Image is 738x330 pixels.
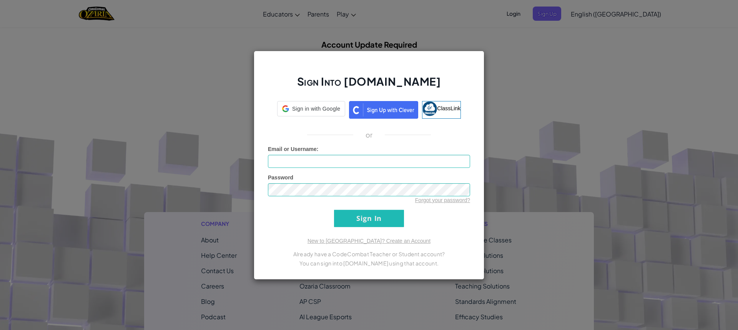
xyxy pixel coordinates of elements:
img: classlink-logo-small.png [422,101,437,116]
div: Sign in with Google [277,101,345,116]
span: Sign in with Google [292,105,340,113]
img: clever_sso_button@2x.png [349,101,418,119]
label: : [268,145,319,153]
h2: Sign Into [DOMAIN_NAME] [268,74,470,96]
p: Already have a CodeCombat Teacher or Student account? [268,249,470,259]
span: Password [268,174,293,181]
a: New to [GEOGRAPHIC_DATA]? Create an Account [307,238,430,244]
a: Sign in with Google [277,101,345,119]
p: or [366,130,373,139]
span: Email or Username [268,146,317,152]
p: You can sign into [DOMAIN_NAME] using that account. [268,259,470,268]
span: ClassLink [437,105,460,111]
a: Forgot your password? [415,197,470,203]
input: Sign In [334,210,404,227]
